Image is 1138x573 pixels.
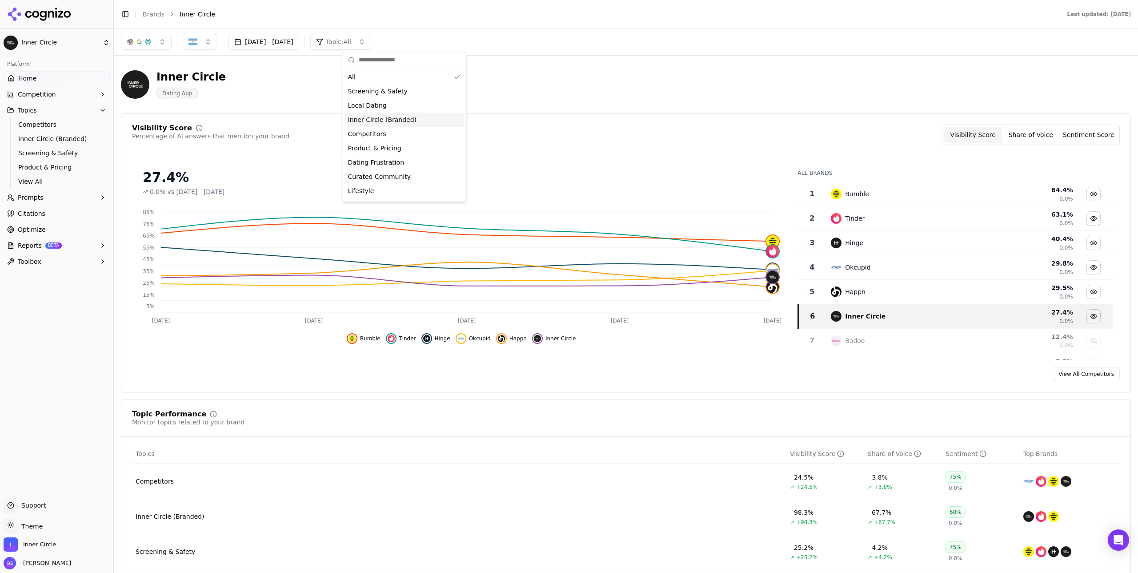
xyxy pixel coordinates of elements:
a: Optimize [4,222,110,237]
img: Inner Circle [4,36,18,50]
span: 0.0% [1059,244,1073,251]
div: Inner Circle [156,70,226,84]
tr: 2tinderTinder63.1%0.0%Hide tinder data [798,206,1113,231]
button: Visibility Score [944,127,1002,143]
img: Inner Circle [4,537,18,552]
img: Inner Circle [121,70,149,99]
div: Screening & Safety [136,547,195,556]
tspan: 15% [143,292,155,298]
span: Dating Frustration [348,158,405,167]
a: Home [4,71,110,85]
th: visibilityScore [786,444,864,464]
span: ↗ [868,519,872,526]
span: 0.0% [1059,195,1073,202]
img: happn [831,286,841,297]
div: 29.8 % [990,259,1073,268]
button: Sentiment Score [1060,127,1118,143]
img: bumble [349,335,356,342]
div: Inner Circle [845,312,886,321]
span: Competitors [348,129,386,138]
span: Curated Community [348,172,411,181]
img: inner circle [534,335,541,342]
img: okcupid [766,264,779,277]
span: Inner Circle [21,39,99,47]
div: Hinge [845,238,863,247]
div: 4 [802,262,822,273]
span: Inner Circle [180,10,215,19]
tspan: [DATE] [458,318,476,324]
tr: 7badooBadoo12.4%0.0%Show badoo data [798,329,1113,353]
img: inner circle [1023,511,1034,522]
img: tinder [1036,546,1046,557]
a: View All [15,175,99,188]
img: hinge [831,238,841,248]
span: Inner Circle (Branded) [18,134,96,143]
span: Product & Pricing [18,163,96,172]
span: Prompts [18,193,44,202]
div: Badoo [845,336,865,345]
span: Hinge [435,335,450,342]
button: Prompts [4,190,110,205]
span: 0.0% [1059,220,1073,227]
div: Okcupid [845,263,870,272]
img: Gustavo Sivadon [4,557,16,569]
button: Hide bumble data [347,333,381,344]
img: bumble [1048,476,1059,487]
button: Toolbox [4,254,110,269]
button: Open user button [4,557,71,569]
span: All [348,73,356,81]
div: Last updated: [DATE] [1067,11,1131,18]
nav: breadcrumb [143,10,1049,19]
span: Dating App [156,88,198,99]
img: tinder [388,335,395,342]
span: 0.0% [1059,269,1073,276]
div: 27.4 % [990,308,1073,317]
span: +24.5% [796,484,817,491]
span: Citations [18,209,45,218]
img: inner circle [766,271,779,283]
span: +3.8% [874,484,892,491]
div: Inner Circle (Branded) [136,512,204,521]
tspan: 75% [143,221,155,227]
div: Open Intercom Messenger [1108,529,1129,551]
div: Percentage of AI answers that mention your brand [132,132,289,141]
span: Bumble [360,335,381,342]
span: Home [18,74,36,83]
button: Hide happn data [496,333,527,344]
span: Topics [18,106,37,115]
div: 5 [802,286,822,297]
span: Tinder [399,335,416,342]
span: 0.0% [949,520,962,527]
tspan: 65% [143,233,155,239]
button: Hide tinder data [386,333,416,344]
button: Hide hinge data [421,333,450,344]
span: Reports [18,241,42,250]
span: 0.0% [949,484,962,492]
tspan: 45% [143,256,155,262]
th: Topics [132,444,786,464]
span: ↗ [790,519,794,526]
span: 0.0% [949,555,962,562]
button: Hide tinder data [1086,211,1101,226]
div: Happn [845,287,866,296]
a: Citations [4,206,110,221]
span: +67.7% [874,519,895,526]
button: Hide inner circle data [532,333,576,344]
tr: 8.9%Show the league data [798,353,1113,378]
tr: 5happnHappn29.5%0.0%Hide happn data [798,280,1113,304]
span: Topic: All [326,37,351,46]
img: happn [498,335,505,342]
img: Argentina [188,37,197,46]
img: tinder [831,213,841,224]
button: Hide hinge data [1086,236,1101,250]
span: Competition [18,90,56,99]
span: ↗ [790,554,794,561]
tspan: [DATE] [305,318,323,324]
button: Competition [4,87,110,101]
div: 40.4 % [990,234,1073,243]
tspan: [DATE] [611,318,629,324]
button: Show badoo data [1086,334,1101,348]
span: +4.2% [874,554,892,561]
th: shareOfVoice [864,444,942,464]
img: inner circle [1061,476,1071,487]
